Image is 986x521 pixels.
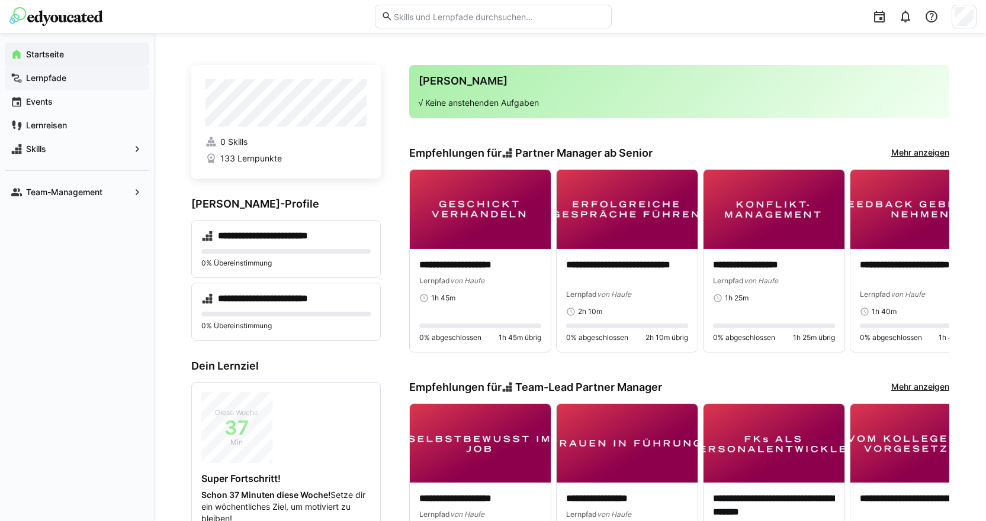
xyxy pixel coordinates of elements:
span: 1h 45m [431,293,455,303]
p: √ Keine anstehenden Aufgaben [419,97,940,109]
span: Lernpfad [419,276,450,285]
span: 0% abgeschlossen [566,333,628,342]
span: Lernpfad [419,510,450,519]
span: Partner Manager ab Senior [515,147,653,160]
span: Lernpfad [860,290,891,299]
h3: Dein Lernziel [191,360,381,373]
span: 2h 10m übrig [645,333,688,342]
img: image [410,170,551,249]
span: 133 Lernpunkte [220,153,282,164]
a: Mehr anzeigen [891,147,949,160]
a: Mehr anzeigen [891,381,949,394]
span: von Haufe [450,276,484,285]
span: von Haufe [597,290,631,299]
span: von Haufe [891,290,925,299]
img: image [557,170,698,249]
img: image [410,404,551,483]
span: 0% abgeschlossen [419,333,481,342]
p: 0% Übereinstimmung [201,321,371,331]
span: 1h 45m übrig [499,333,541,342]
span: Team-Lead Partner Manager [515,381,662,394]
h4: Super Fortschritt! [201,473,371,484]
span: von Haufe [450,510,484,519]
span: 0% abgeschlossen [713,333,775,342]
span: 2h 10m [578,307,602,316]
span: 1h 25m [725,293,749,303]
span: 1h 40m übrig [939,333,982,342]
input: Skills und Lernpfade durchsuchen… [393,11,605,22]
span: 1h 25m übrig [793,333,835,342]
h3: Empfehlungen für [409,147,653,160]
span: Lernpfad [713,276,744,285]
img: image [704,404,844,483]
h3: [PERSON_NAME]-Profile [191,198,381,211]
h3: [PERSON_NAME] [419,75,940,88]
span: Lernpfad [566,510,597,519]
span: von Haufe [744,276,778,285]
a: 0 Skills [205,136,367,148]
img: image [557,404,698,483]
span: 1h 40m [872,307,897,316]
p: 0% Übereinstimmung [201,258,371,268]
h3: Empfehlungen für [409,381,663,394]
span: 0 Skills [220,136,248,148]
span: 0% abgeschlossen [860,333,922,342]
span: Lernpfad [566,290,597,299]
strong: Schon 37 Minuten diese Woche! [201,490,330,500]
img: image [704,170,844,249]
span: von Haufe [597,510,631,519]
